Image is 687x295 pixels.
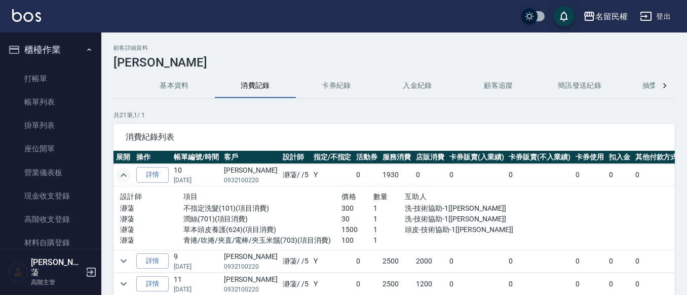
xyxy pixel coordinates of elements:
span: 價格 [341,192,356,201]
img: Logo [12,9,41,22]
th: 卡券使用 [573,151,606,164]
a: 詳情 [136,253,169,269]
span: 數量 [373,192,388,201]
th: 卡券販賣(入業績) [447,151,507,164]
button: 登出 [636,7,675,26]
p: 瀞蓤 [120,235,183,246]
td: 0 [506,273,573,295]
td: Y [311,250,354,272]
p: 青捲/吹捲/夾直/電棒/夾玉米鬚(703)(項目消費) [183,235,341,246]
td: 0 [633,164,680,186]
td: 1930 [380,164,413,186]
p: 0932100220 [224,262,278,271]
p: 不指定洗髮(101)(項目消費) [183,203,341,214]
td: 0 [447,250,507,272]
p: [DATE] [174,176,219,185]
td: 2500 [380,250,413,272]
td: 0 [413,164,447,186]
th: 其他付款方式 [633,151,680,164]
p: 頭皮-技術協助-1[[PERSON_NAME]] [405,224,500,235]
a: 座位開單 [4,137,97,160]
button: 基本資料 [134,74,215,98]
p: 1 [373,224,405,235]
td: 0 [606,250,633,272]
button: expand row [116,276,131,291]
p: 瀞蓤 [120,224,183,235]
a: 現金收支登錄 [4,184,97,208]
p: 洗-技術協助-1[[PERSON_NAME]] [405,203,500,214]
p: [DATE] [174,262,219,271]
th: 設計師 [280,151,311,164]
button: 簡訊發送紀錄 [539,74,620,98]
td: 瀞蓤 / /5 [280,164,311,186]
td: 0 [573,164,606,186]
button: 櫃檯作業 [4,37,97,63]
td: 0 [447,164,507,186]
button: expand row [116,253,131,269]
th: 服務消費 [380,151,413,164]
td: 0 [506,250,573,272]
td: 10 [171,164,221,186]
button: 消費記錄 [215,74,296,98]
span: 設計師 [120,192,142,201]
a: 材料自購登錄 [4,231,97,254]
th: 客戶 [221,151,280,164]
th: 卡券販賣(不入業績) [506,151,573,164]
p: 30 [341,214,373,224]
a: 詳情 [136,167,169,183]
div: 名留民權 [595,10,628,23]
td: 瀞蓤 / /5 [280,273,311,295]
td: [PERSON_NAME] [221,164,280,186]
td: 2500 [380,273,413,295]
a: 高階收支登錄 [4,208,97,231]
td: 0 [573,273,606,295]
a: 打帳單 [4,67,97,90]
p: 1 [373,203,405,214]
td: Y [311,273,354,295]
span: 項目 [183,192,198,201]
p: 0932100220 [224,176,278,185]
th: 活動券 [354,151,380,164]
h5: [PERSON_NAME]蓤 [31,257,83,278]
p: 瀞蓤 [120,214,183,224]
p: 潤絲(701)(項目消費) [183,214,341,224]
td: 1200 [413,273,447,295]
td: [PERSON_NAME] [221,250,280,272]
p: 草本頭皮養護(624)(項目消費) [183,224,341,235]
button: 入金紀錄 [377,74,458,98]
td: 0 [354,250,380,272]
p: 洗-技術協助-1[[PERSON_NAME]] [405,214,500,224]
p: 共 21 筆, 1 / 1 [113,111,675,120]
p: 瀞蓤 [120,203,183,214]
th: 帳單編號/時間 [171,151,221,164]
p: 300 [341,203,373,214]
p: 1 [373,214,405,224]
button: 卡券紀錄 [296,74,377,98]
td: 0 [447,273,507,295]
button: 顧客追蹤 [458,74,539,98]
th: 展開 [113,151,134,164]
p: 100 [341,235,373,246]
th: 店販消費 [413,151,447,164]
td: 0 [606,273,633,295]
td: 0 [573,250,606,272]
span: 消費紀錄列表 [126,132,663,142]
th: 指定/不指定 [311,151,354,164]
td: 0 [606,164,633,186]
th: 扣入金 [606,151,633,164]
button: expand row [116,168,131,183]
td: Y [311,164,354,186]
p: 1 [373,235,405,246]
h3: [PERSON_NAME] [113,55,675,70]
td: 11 [171,273,221,295]
td: 0 [633,273,680,295]
span: 互助人 [405,192,427,201]
a: 營業儀表板 [4,161,97,184]
p: [DATE] [174,285,219,294]
p: 1500 [341,224,373,235]
a: 帳單列表 [4,90,97,114]
td: 0 [633,250,680,272]
td: 0 [354,273,380,295]
td: 瀞蓤 / /5 [280,250,311,272]
img: Person [8,262,28,282]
